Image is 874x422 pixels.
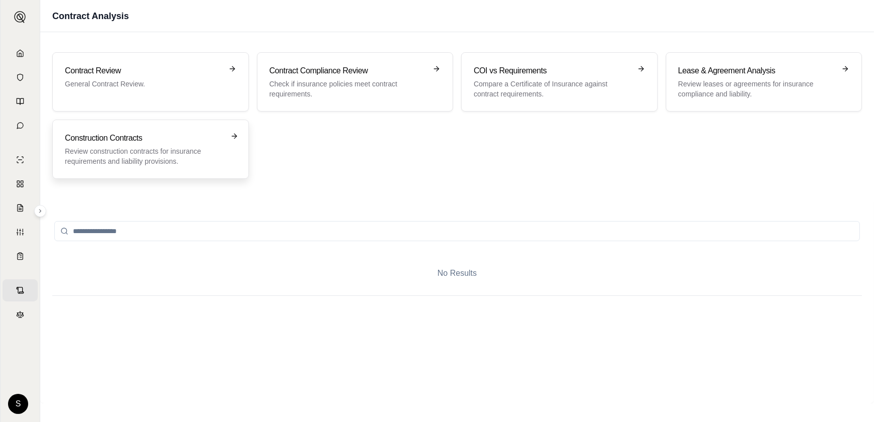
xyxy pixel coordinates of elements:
a: Claim Coverage [3,197,38,219]
a: Home [3,42,38,64]
a: Custom Report [3,221,38,243]
div: S [8,394,28,414]
p: Check if insurance policies meet contract requirements. [270,79,427,99]
p: Review leases or agreements for insurance compliance and liability. [678,79,836,99]
h3: COI vs Requirements [474,65,631,77]
a: Single Policy [3,149,38,171]
a: Documents Vault [3,66,38,88]
a: Chat [3,115,38,137]
h3: Construction Contracts [65,132,222,144]
h3: Contract Compliance Review [270,65,427,77]
div: No Results [52,251,862,295]
a: Contract Analysis [3,279,38,301]
button: Expand sidebar [34,205,46,217]
a: Policy Comparisons [3,173,38,195]
h1: Contract Analysis [52,9,129,23]
p: General Contract Review. [65,79,222,89]
a: Prompt Library [3,90,38,113]
a: Coverage Table [3,245,38,267]
a: Legal Search Engine [3,303,38,326]
button: Expand sidebar [10,7,30,27]
h3: Contract Review [65,65,222,77]
h3: Lease & Agreement Analysis [678,65,836,77]
img: Expand sidebar [14,11,26,23]
p: Review construction contracts for insurance requirements and liability provisions. [65,146,222,166]
p: Compare a Certificate of Insurance against contract requirements. [474,79,631,99]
